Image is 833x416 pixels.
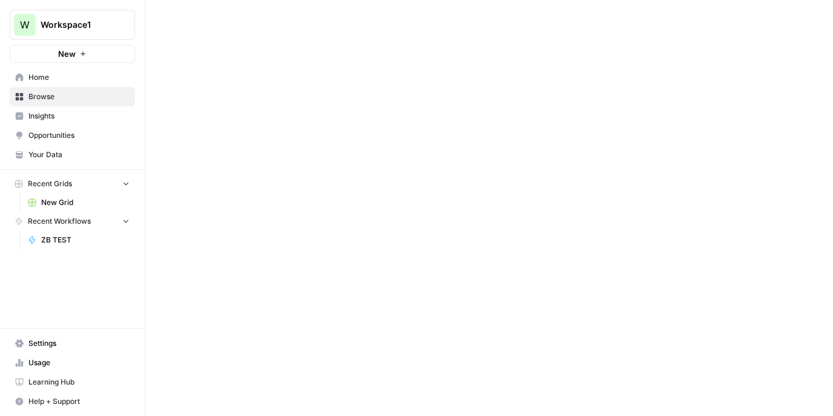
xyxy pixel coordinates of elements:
[28,396,130,407] span: Help + Support
[22,230,135,250] a: ZB TEST
[10,87,135,106] a: Browse
[10,106,135,126] a: Insights
[28,149,130,160] span: Your Data
[41,19,114,31] span: Workspace1
[10,334,135,353] a: Settings
[10,45,135,63] button: New
[28,130,130,141] span: Opportunities
[28,72,130,83] span: Home
[28,377,130,388] span: Learning Hub
[10,372,135,392] a: Learning Hub
[10,10,135,40] button: Workspace: Workspace1
[28,216,91,227] span: Recent Workflows
[58,48,76,60] span: New
[28,91,130,102] span: Browse
[41,235,130,245] span: ZB TEST
[41,197,130,208] span: New Grid
[10,145,135,164] a: Your Data
[10,126,135,145] a: Opportunities
[28,357,130,368] span: Usage
[10,68,135,87] a: Home
[28,178,72,189] span: Recent Grids
[10,212,135,230] button: Recent Workflows
[20,18,30,32] span: W
[28,111,130,122] span: Insights
[28,338,130,349] span: Settings
[10,353,135,372] a: Usage
[22,193,135,212] a: New Grid
[10,392,135,411] button: Help + Support
[10,175,135,193] button: Recent Grids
